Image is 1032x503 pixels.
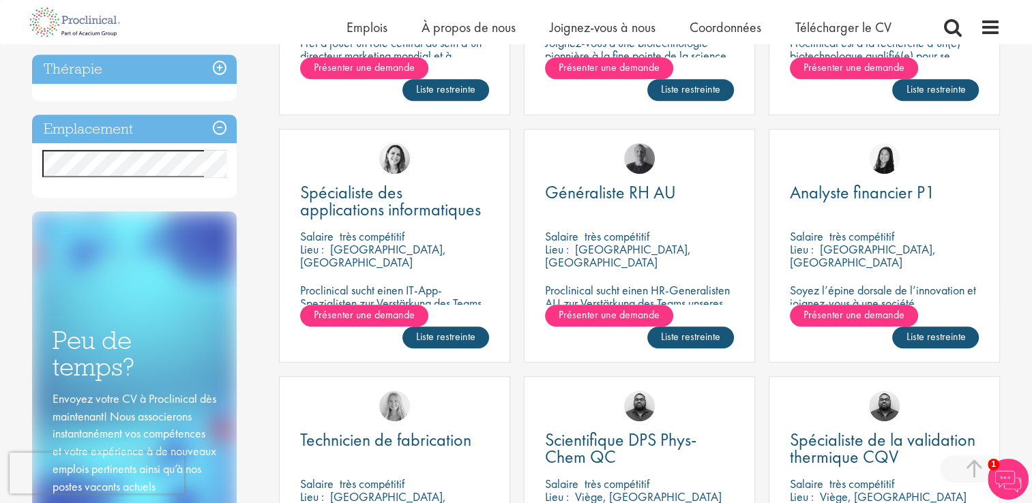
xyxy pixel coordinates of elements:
img: Chatbot [988,459,1029,500]
span: Scientifique DPS Phys-Chem QC [545,428,696,468]
a: Spécialiste des applications informatiques [300,184,489,218]
a: Télécharger le CV [795,18,891,36]
span: Salaire [545,476,578,491]
span: Salaire [300,228,334,244]
a: À propos de nous [422,18,516,36]
span: Présenter une demande [804,307,904,322]
a: Scientifique DPS Phys-Chem QC [545,431,734,466]
a: Présenter une demande [300,305,428,326]
span: Analyste financier P1 [790,181,935,204]
h3: Peu de temps? [53,327,216,380]
img: Nur Ergiydiren [379,143,410,174]
span: Généraliste RH AU [545,181,676,204]
img: Felix Zimmer [624,143,655,174]
p: très compétitif [585,476,649,491]
a: Liste restreinte [647,326,734,348]
span: Technicien de fabrication [300,428,471,451]
p: [GEOGRAPHIC_DATA], [GEOGRAPHIC_DATA] [790,241,936,270]
span: Salaire [545,228,578,244]
span: 1 [988,459,999,470]
span: Lieu : [545,241,569,257]
span: Spécialiste des applications informatiques [300,181,481,221]
p: très compétitif [829,476,894,491]
iframe: reCAPTCHA [10,453,184,493]
p: [GEOGRAPHIC_DATA], [GEOGRAPHIC_DATA] [545,241,691,270]
a: Liste restreinte [647,79,734,101]
span: Présenter une demande [559,307,660,322]
font: Envoyez votre CV à Proclinical dès maintenant! Nous associerons instantanément vos compétences et... [53,391,216,494]
a: Spécialiste de la validation thermique CQV [790,431,979,466]
span: Présenter une demande [314,307,415,322]
p: [GEOGRAPHIC_DATA], [GEOGRAPHIC_DATA] [300,241,446,270]
h3: Emplacement [32,115,237,144]
a: Liste restreinte [892,326,979,348]
p: Joignez-vous à une biotechnologie pionnière à la fine pointe de la science et de la technologie. [545,36,734,75]
a: Joignez-vous à nous [550,18,655,36]
a: Présenter une demande [790,57,918,79]
span: Salaire [790,476,823,491]
img: Numhom Sudsok [869,143,900,174]
a: Généraliste RH AU [545,184,734,201]
span: Lieu : [790,241,814,257]
a: Présenter une demande [300,57,428,79]
span: Présenter une demande [804,60,904,74]
a: Liste restreinte [892,79,979,101]
a: Technicien de fabrication [300,431,489,448]
a: Liste restreinte [402,326,489,348]
a: Présenter une demande [545,305,673,326]
img: Shannon Briggs [379,391,410,421]
span: Lieu : [300,241,324,257]
a: Présenter une demande [545,57,673,79]
span: Spécialiste de la validation thermique CQV [790,428,975,468]
p: Proclinical sucht einen HR-Generalisten AU zur Verstärkung des Teams unseres Kunden in [GEOGRAPHI... [545,284,734,322]
a: Liste restreinte [402,79,489,101]
p: très compétitif [340,228,404,244]
p: très compétitif [340,476,404,491]
span: Présenter une demande [314,60,415,74]
p: très compétitif [585,228,649,244]
a: Coordonnées [690,18,761,36]
a: Analyste financier P1 [790,184,979,201]
p: Proclinical sucht einen IT-App-Spezialisten zur Verstärkung des Teams unseres Kunden in der [GEOG... [300,284,489,335]
a: Présenter une demande [790,305,918,326]
span: Salaire [790,228,823,244]
span: Salaire [300,476,334,491]
img: Ashley Bennett [624,391,655,421]
p: Soyez l’épine dorsale de l’innovation et joignez-vous à une société pharmaceutique de premier pla... [790,284,979,348]
h3: Thérapie [32,55,237,84]
span: Présenter une demande [559,60,660,74]
a: Emplois [347,18,387,36]
p: très compétitif [829,228,894,244]
img: Ashley Bennett [869,391,900,421]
